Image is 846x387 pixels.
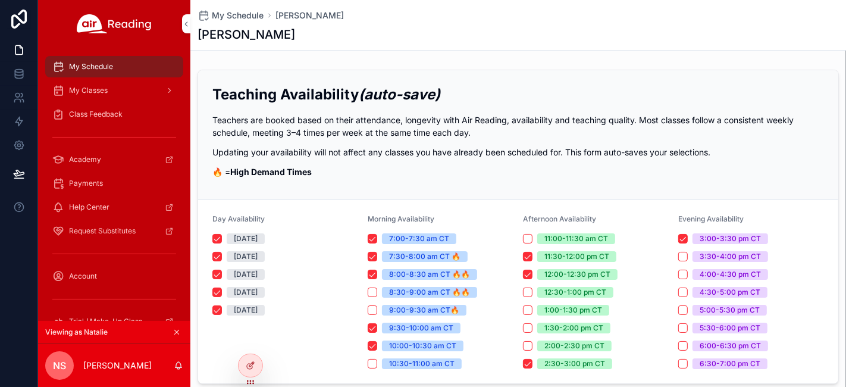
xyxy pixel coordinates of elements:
[544,269,610,280] div: 12:00-12:30 pm CT
[45,149,183,170] a: Academy
[700,269,761,280] div: 4:00-4:30 pm CT
[389,323,453,333] div: 9:30-10:00 am CT
[77,14,152,33] img: App logo
[83,360,152,372] p: [PERSON_NAME]
[212,85,824,104] h2: Teaching Availability
[544,251,609,262] div: 11:30-12:00 pm CT
[212,114,824,139] p: Teachers are booked based on their attendance, longevity with Air Reading, availability and teach...
[69,155,101,164] span: Academy
[230,167,312,177] strong: High Demand Times
[275,10,344,21] a: [PERSON_NAME]
[45,56,183,77] a: My Schedule
[700,358,760,369] div: 6:30-7:00 pm CT
[45,327,108,337] span: Viewing as Natalie
[45,173,183,194] a: Payments
[53,358,66,373] span: NS
[234,251,258,262] div: [DATE]
[69,86,108,95] span: My Classes
[700,287,760,298] div: 4:30-5:00 pm CT
[234,233,258,244] div: [DATE]
[45,220,183,242] a: Request Substitutes
[523,214,596,223] span: Afternoon Availability
[389,233,449,244] div: 7:00-7:30 am CT
[69,62,113,71] span: My Schedule
[45,104,183,125] a: Class Feedback
[700,323,760,333] div: 5:30-6:00 pm CT
[198,26,295,43] h1: [PERSON_NAME]
[544,287,606,298] div: 12:30-1:00 pm CT
[198,10,264,21] a: My Schedule
[389,305,459,316] div: 9:00-9:30 am CT🔥
[234,305,258,316] div: [DATE]
[234,287,258,298] div: [DATE]
[678,214,744,223] span: Evening Availability
[389,269,470,280] div: 8:00-8:30 am CT 🔥🔥
[45,80,183,101] a: My Classes
[700,341,761,351] div: 6:00-6:30 pm CT
[389,251,460,262] div: 7:30-8:00 am CT 🔥
[38,48,190,321] div: scrollable content
[368,214,434,223] span: Morning Availability
[69,226,136,236] span: Request Substitutes
[234,269,258,280] div: [DATE]
[700,251,761,262] div: 3:30-4:00 pm CT
[544,323,603,333] div: 1:30-2:00 pm CT
[544,358,605,369] div: 2:30-3:00 pm CT
[69,110,123,119] span: Class Feedback
[544,305,602,316] div: 1:00-1:30 pm CT
[700,233,761,244] div: 3:00-3:30 pm CT
[212,10,264,21] span: My Schedule
[45,266,183,287] a: Account
[45,196,183,218] a: Help Center
[389,341,456,351] div: 10:00-10:30 am CT
[359,86,440,103] em: (auto-save)
[212,146,824,158] p: Updating your availability will not affect any classes you have already been scheduled for. This ...
[45,311,183,332] a: Trial / Make-Up Class
[69,317,142,326] span: Trial / Make-Up Class
[69,202,109,212] span: Help Center
[69,179,103,188] span: Payments
[389,358,455,369] div: 10:30-11:00 am CT
[212,214,265,223] span: Day Availability
[212,166,824,178] p: 🔥 =
[544,233,608,244] div: 11:00-11:30 am CT
[389,287,470,298] div: 8:30-9:00 am CT 🔥🔥
[544,341,604,351] div: 2:00-2:30 pm CT
[69,271,97,281] span: Account
[700,305,760,316] div: 5:00-5:30 pm CT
